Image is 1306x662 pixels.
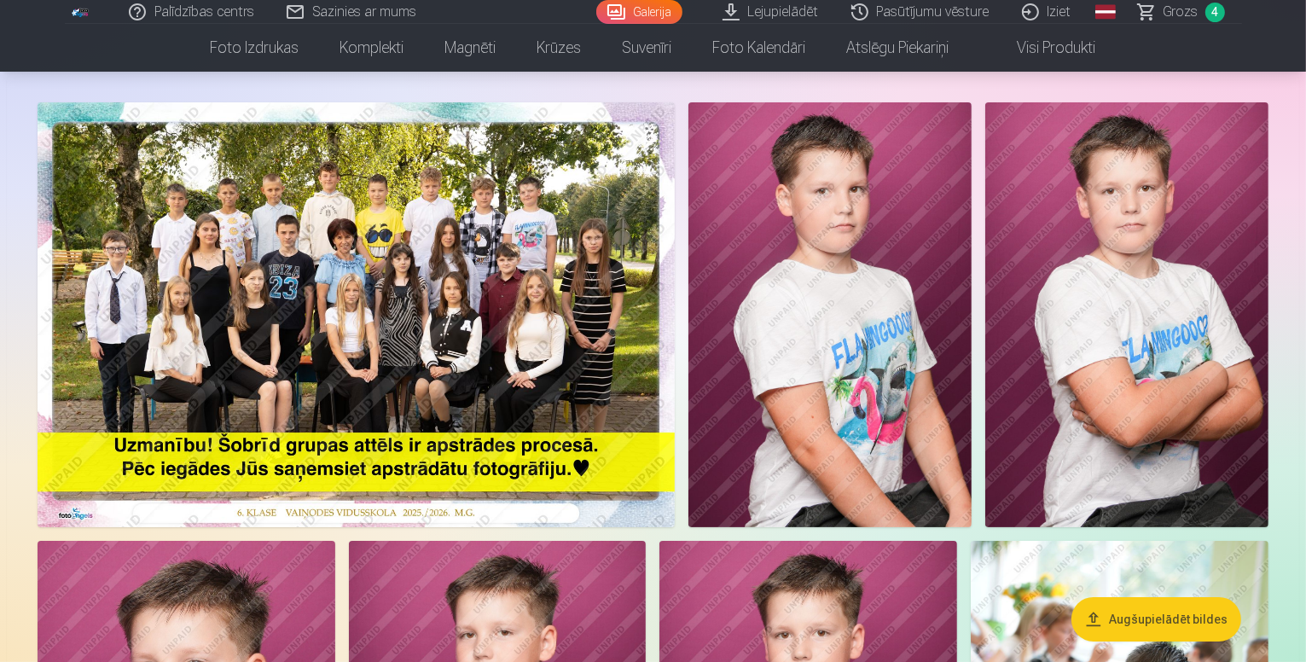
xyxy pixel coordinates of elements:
span: 4 [1205,3,1225,22]
a: Magnēti [425,24,517,72]
a: Komplekti [320,24,425,72]
a: Krūzes [517,24,602,72]
a: Foto kalendāri [693,24,827,72]
a: Suvenīri [602,24,693,72]
a: Visi produkti [970,24,1117,72]
button: Augšupielādēt bildes [1071,597,1241,642]
a: Foto izdrukas [190,24,320,72]
img: /fa1 [72,7,90,17]
span: Grozs [1164,2,1199,22]
a: Atslēgu piekariņi [827,24,970,72]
